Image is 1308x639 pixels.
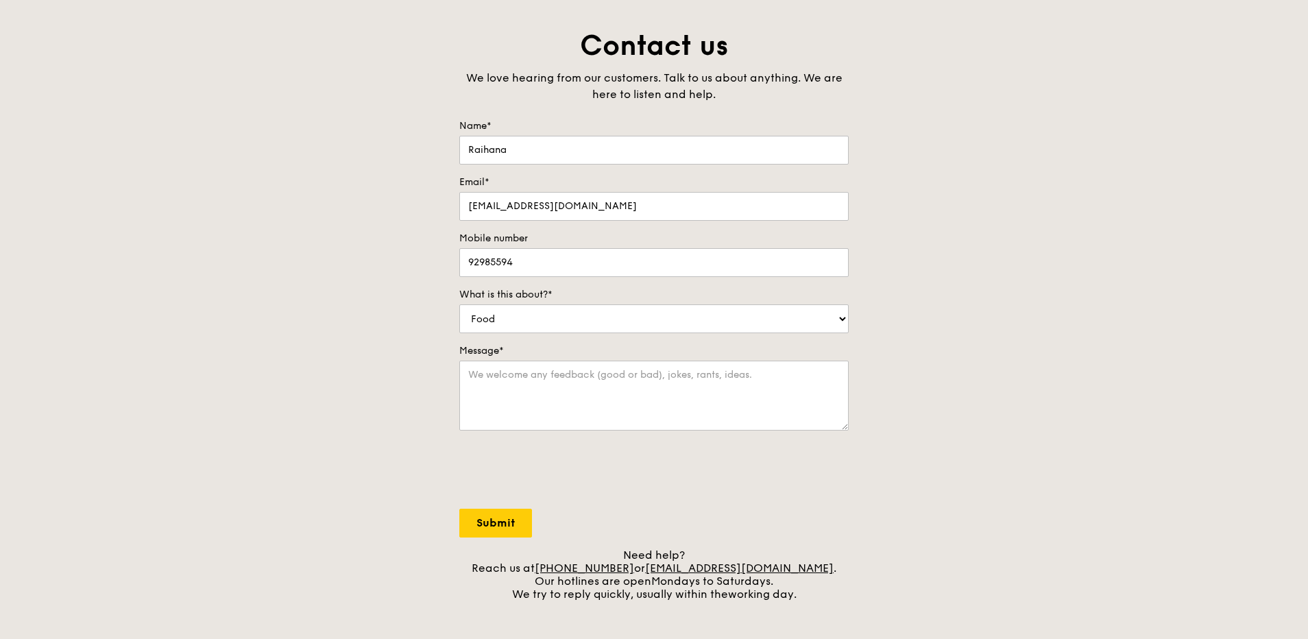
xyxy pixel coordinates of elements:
div: We love hearing from our customers. Talk to us about anything. We are here to listen and help. [459,70,849,103]
a: [EMAIL_ADDRESS][DOMAIN_NAME] [645,562,834,575]
input: Submit [459,509,532,538]
label: Message* [459,344,849,358]
iframe: reCAPTCHA [459,444,668,498]
label: Email* [459,176,849,189]
span: Mondays to Saturdays. [651,575,773,588]
a: [PHONE_NUMBER] [535,562,634,575]
div: Need help? Reach us at or . Our hotlines are open We try to reply quickly, usually within the [459,548,849,601]
label: What is this about?* [459,288,849,302]
h1: Contact us [459,27,849,64]
span: working day. [728,588,797,601]
label: Mobile number [459,232,849,245]
label: Name* [459,119,849,133]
